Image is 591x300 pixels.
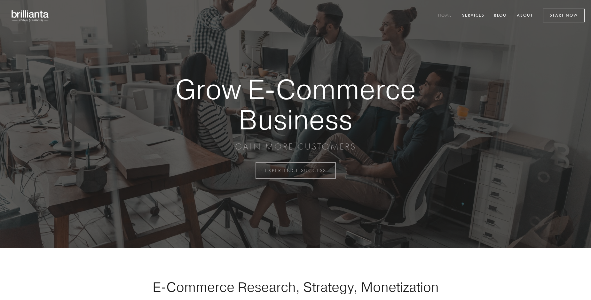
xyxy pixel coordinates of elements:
a: EXPERIENCE SUCCESS [256,162,336,179]
h1: E-Commerce Research, Strategy, Monetization [132,279,459,295]
strong: Grow E-Commerce Business [153,74,438,135]
img: brillianta - research, strategy, marketing [6,6,54,25]
a: Blog [490,11,511,21]
a: Start Now [543,9,585,22]
a: Services [458,11,489,21]
a: Home [434,11,456,21]
p: GAIN MORE CUSTOMERS [153,141,438,152]
a: About [513,11,537,21]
